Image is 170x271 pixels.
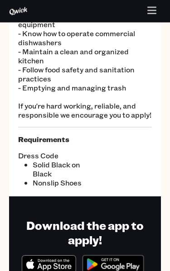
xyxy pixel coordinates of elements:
[33,179,85,188] li: Nonslip Shoes
[33,161,85,179] li: Solid Black on Black
[16,219,154,247] h1: Download the app to apply!
[18,135,152,144] h5: Requirements
[18,152,85,161] span: Dress Code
